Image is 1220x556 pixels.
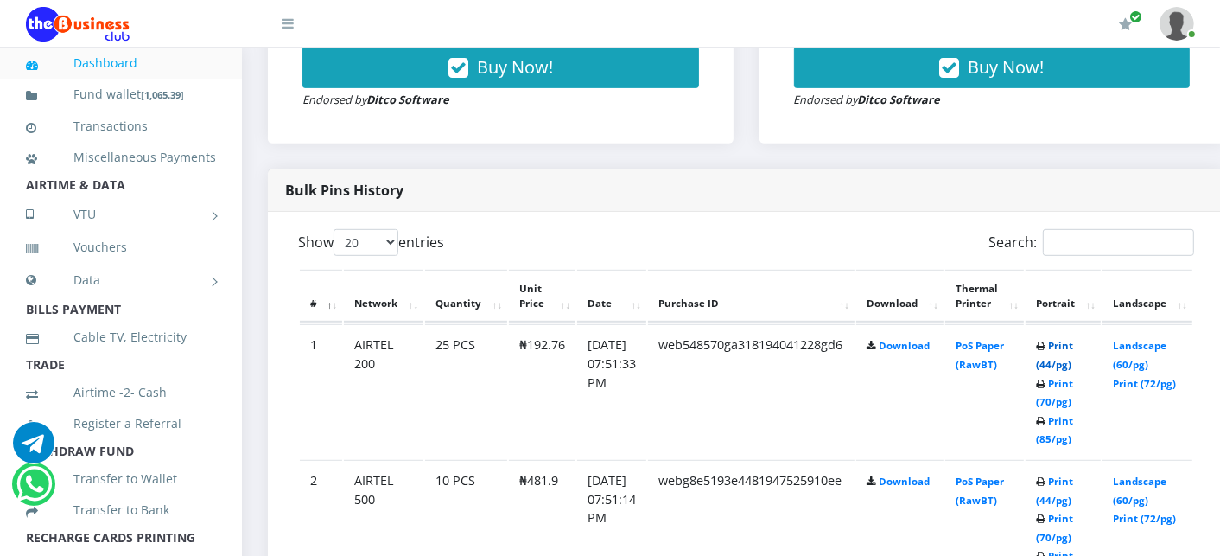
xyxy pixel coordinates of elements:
[26,106,216,146] a: Transactions
[300,324,342,458] td: 1
[26,193,216,236] a: VTU
[285,181,403,200] strong: Bulk Pins History
[945,270,1024,323] th: Thermal Printer: activate to sort column ascending
[344,324,423,458] td: AIRTEL 200
[13,435,54,463] a: Chat for support
[26,74,216,115] a: Fund wallet[1,065.39]
[26,137,216,177] a: Miscellaneous Payments
[794,47,1191,88] button: Buy Now!
[366,92,449,107] strong: Ditco Software
[509,324,575,458] td: ₦192.76
[26,317,216,357] a: Cable TV, Electricity
[1036,339,1073,371] a: Print (44/pg)
[334,229,398,256] select: Showentries
[298,229,444,256] label: Show entries
[879,475,930,488] a: Download
[302,47,699,88] button: Buy Now!
[141,88,184,101] small: [ ]
[26,259,216,302] a: Data
[858,92,941,107] strong: Ditco Software
[300,270,342,323] th: #: activate to sort column descending
[425,270,507,323] th: Quantity: activate to sort column ascending
[1113,339,1166,371] a: Landscape (60/pg)
[1036,512,1073,544] a: Print (70/pg)
[648,324,855,458] td: web548570ga318194041228gd6
[988,229,1194,256] label: Search:
[1129,10,1142,23] span: Renew/Upgrade Subscription
[477,55,553,79] span: Buy Now!
[26,7,130,42] img: Logo
[1113,377,1176,390] a: Print (72/pg)
[968,55,1044,79] span: Buy Now!
[26,373,216,412] a: Airtime -2- Cash
[1036,377,1073,409] a: Print (70/pg)
[1026,270,1101,323] th: Portrait: activate to sort column ascending
[577,270,646,323] th: Date: activate to sort column ascending
[344,270,423,323] th: Network: activate to sort column ascending
[1113,512,1176,525] a: Print (72/pg)
[856,270,944,323] th: Download: activate to sort column ascending
[144,88,181,101] b: 1,065.39
[302,92,449,107] small: Endorsed by
[794,92,941,107] small: Endorsed by
[1043,229,1194,256] input: Search:
[16,476,52,505] a: Chat for support
[26,490,216,530] a: Transfer to Bank
[509,270,575,323] th: Unit Price: activate to sort column ascending
[577,324,646,458] td: [DATE] 07:51:33 PM
[26,227,216,267] a: Vouchers
[1102,270,1192,323] th: Landscape: activate to sort column ascending
[956,339,1004,371] a: PoS Paper (RawBT)
[1036,475,1073,507] a: Print (44/pg)
[1160,7,1194,41] img: User
[956,475,1004,507] a: PoS Paper (RawBT)
[1113,475,1166,507] a: Landscape (60/pg)
[26,459,216,499] a: Transfer to Wallet
[425,324,507,458] td: 25 PCS
[648,270,855,323] th: Purchase ID: activate to sort column ascending
[879,339,930,352] a: Download
[1036,414,1073,446] a: Print (85/pg)
[26,43,216,83] a: Dashboard
[26,404,216,444] a: Register a Referral
[1119,17,1132,31] i: Renew/Upgrade Subscription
